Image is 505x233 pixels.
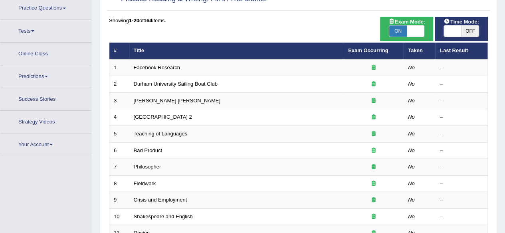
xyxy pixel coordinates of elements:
[440,147,483,155] div: –
[134,213,193,219] a: Shakespeare and English
[440,80,483,88] div: –
[348,47,388,53] a: Exam Occurring
[408,197,415,203] em: No
[109,208,129,225] td: 10
[408,164,415,170] em: No
[389,25,407,37] span: ON
[440,163,483,171] div: –
[134,147,162,153] a: Bad Product
[436,43,488,59] th: Last Result
[134,197,187,203] a: Crisis and Employment
[134,131,187,137] a: Teaching of Languages
[408,114,415,120] em: No
[348,64,399,72] div: Exam occurring question
[408,147,415,153] em: No
[408,213,415,219] em: No
[348,213,399,221] div: Exam occurring question
[380,17,433,41] div: Show exams occurring in exams
[408,81,415,87] em: No
[134,81,218,87] a: Durham University Sailing Boat Club
[109,17,488,24] div: Showing of items.
[0,43,91,63] a: Online Class
[348,163,399,171] div: Exam occurring question
[440,114,483,121] div: –
[408,131,415,137] em: No
[348,147,399,155] div: Exam occurring question
[348,196,399,204] div: Exam occurring question
[134,164,161,170] a: Philosopher
[0,88,91,108] a: Success Stories
[461,25,479,37] span: OFF
[134,180,156,186] a: Fieldwork
[109,175,129,192] td: 8
[129,18,139,23] b: 1-20
[348,180,399,188] div: Exam occurring question
[134,114,192,120] a: [GEOGRAPHIC_DATA] 2
[109,126,129,143] td: 5
[440,97,483,105] div: –
[109,59,129,76] td: 1
[408,180,415,186] em: No
[0,20,91,40] a: Tests
[440,64,483,72] div: –
[109,76,129,93] td: 2
[348,114,399,121] div: Exam occurring question
[348,97,399,105] div: Exam occurring question
[144,18,152,23] b: 164
[109,92,129,109] td: 3
[0,111,91,131] a: Strategy Videos
[109,142,129,159] td: 6
[404,43,436,59] th: Taken
[348,80,399,88] div: Exam occurring question
[408,65,415,70] em: No
[440,180,483,188] div: –
[441,18,482,26] span: Time Mode:
[408,98,415,104] em: No
[0,133,91,153] a: Your Account
[109,43,129,59] th: #
[440,130,483,138] div: –
[0,65,91,85] a: Predictions
[385,18,428,26] span: Exam Mode:
[129,43,344,59] th: Title
[134,65,180,70] a: Facebook Research
[440,196,483,204] div: –
[348,130,399,138] div: Exam occurring question
[440,213,483,221] div: –
[134,98,220,104] a: [PERSON_NAME] [PERSON_NAME]
[109,159,129,176] td: 7
[109,109,129,126] td: 4
[109,192,129,209] td: 9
